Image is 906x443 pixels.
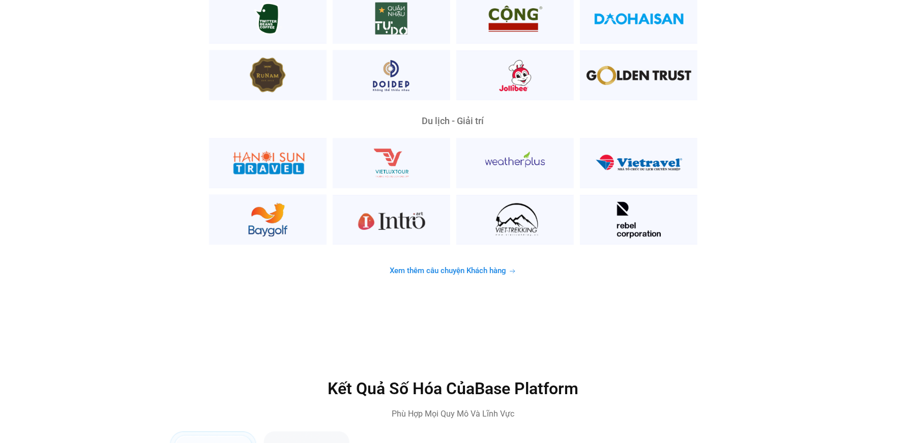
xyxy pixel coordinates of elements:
p: Phù Hợp Mọi Quy Mô Và Lĩnh Vực [237,408,669,420]
a: Xem thêm câu chuyện Khách hàng [377,261,529,281]
h2: Kết Quả Số Hóa Của [237,378,669,400]
span: Base Platform [475,379,578,398]
div: Du lịch - Giải trí [209,116,697,126]
span: Xem thêm câu chuyện Khách hàng [390,267,506,275]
